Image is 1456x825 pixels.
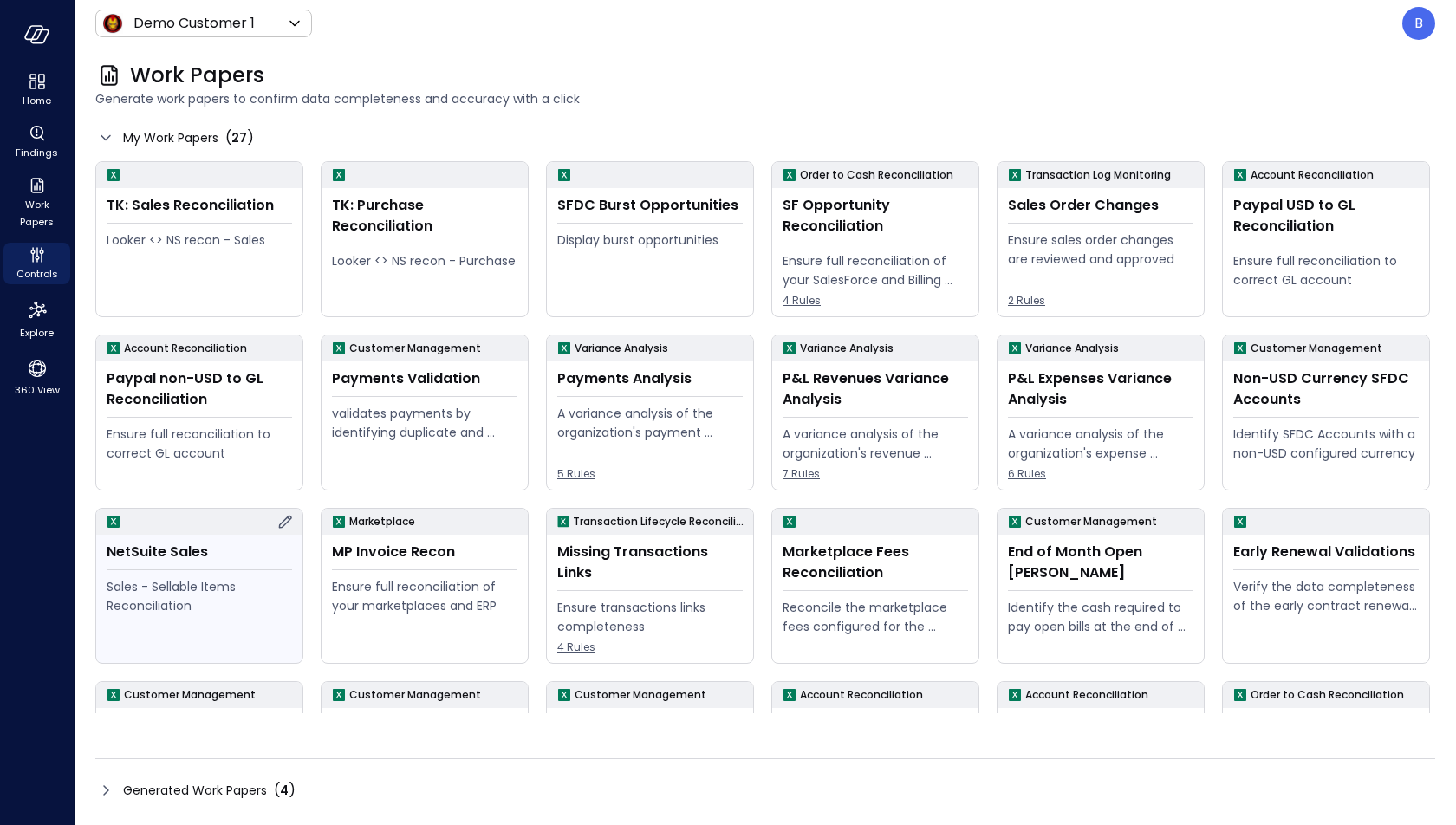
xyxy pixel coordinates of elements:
div: SF Opportunity Reconciliation [783,195,968,237]
div: A variance analysis of the organization's expense accounts [1008,425,1193,463]
span: Work Papers [10,196,63,231]
p: Customer Management [124,686,256,704]
div: Reconcile the marketplace fees configured for the Opportunity to the actual fees being paid [783,598,968,636]
span: 360 View [15,381,60,399]
span: 27 [231,129,247,146]
div: ( ) [225,127,254,148]
span: 7 Rules [783,465,968,483]
div: Sales - Sellable Items Reconciliation [107,577,292,615]
p: Order to Cash Reconciliation [1251,686,1404,704]
div: Looker <> NS recon - Purchase [332,251,517,270]
p: Order to Cash Reconciliation [800,166,953,184]
div: Controls [3,243,70,284]
div: Payments Validation [332,368,517,389]
p: Account Reconciliation [800,686,923,704]
span: Controls [16,265,58,283]
div: Identify SFDC Accounts with a non-USD configured currency [1233,425,1419,463]
span: 2 Rules [1008,292,1193,309]
div: Ensure transactions links completeness [557,598,743,636]
div: NetSuite Sales [107,542,292,562]
span: 6 Rules [1008,465,1193,483]
div: Payments Analysis [557,368,743,389]
span: 4 Rules [783,292,968,309]
span: Generated Work Papers [123,781,267,800]
div: Work Papers [3,173,70,232]
div: Ensure sales order changes are reviewed and approved [1008,231,1193,269]
div: Ensure full reconciliation of your marketplaces and ERP [332,577,517,615]
div: TK: Sales Reconciliation [107,195,292,216]
div: Display burst opportunities [557,231,743,250]
p: Customer Management [349,340,481,357]
div: ( ) [274,780,296,801]
div: Looker <> NS recon - Sales [107,231,292,250]
div: P&L Expenses Variance Analysis [1008,368,1193,410]
div: Explore [3,295,70,343]
div: Findings [3,121,70,163]
p: Customer Management [349,686,481,704]
div: Non-USD Currency SFDC Accounts [1233,368,1419,410]
div: Ensure full reconciliation to correct GL account [107,425,292,463]
div: A variance analysis of the organization's revenue accounts [783,425,968,463]
span: 5 Rules [557,465,743,483]
p: Customer Management [1025,513,1157,530]
div: Identify the cash required to pay open bills at the end of the month [1008,598,1193,636]
span: Work Papers [130,62,264,89]
div: Boaz [1402,7,1435,40]
div: SFDC Burst Opportunities [557,195,743,216]
div: P&L Revenues Variance Analysis [783,368,968,410]
div: End of Month Open [PERSON_NAME] [1008,542,1193,583]
p: Variance Analysis [800,340,894,357]
div: Marketplace Fees Reconciliation [783,542,968,583]
div: MP Invoice Recon [332,542,517,562]
p: Variance Analysis [1025,340,1119,357]
div: validates payments by identifying duplicate and erroneous entries. [332,404,517,442]
p: Account Reconciliation [1025,686,1148,704]
div: 360 View [3,354,70,400]
div: Ensure full reconciliation of your SalesForce and Billing system [783,251,968,289]
span: 4 [280,782,289,799]
p: Customer Management [575,686,706,704]
span: Findings [16,144,58,161]
p: B [1414,13,1423,34]
p: Transaction Lifecycle Reconciliation [573,513,746,530]
span: Home [23,92,51,109]
div: Early Renewal Validations [1233,542,1419,562]
div: Paypal non-USD to GL Reconciliation [107,368,292,410]
p: Variance Analysis [575,340,668,357]
p: Account Reconciliation [124,340,247,357]
div: Missing Transactions Links [557,542,743,583]
p: Transaction Log Monitoring [1025,166,1171,184]
div: Home [3,69,70,111]
div: Sales Order Changes [1008,195,1193,216]
span: Explore [20,324,54,341]
p: Marketplace [349,513,415,530]
p: Customer Management [1251,340,1382,357]
div: Paypal USD to GL Reconciliation [1233,195,1419,237]
span: Generate work papers to confirm data completeness and accuracy with a click [95,89,1435,108]
div: TK: Purchase Reconciliation [332,195,517,237]
span: My Work Papers [123,128,218,147]
span: 4 Rules [557,639,743,656]
p: Account Reconciliation [1251,166,1374,184]
p: Demo Customer 1 [133,13,255,34]
img: Icon [102,13,123,34]
div: Verify the data completeness of the early contract renewal process [1233,577,1419,615]
div: Ensure full reconciliation to correct GL account [1233,251,1419,289]
div: A variance analysis of the organization's payment transactions [557,404,743,442]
